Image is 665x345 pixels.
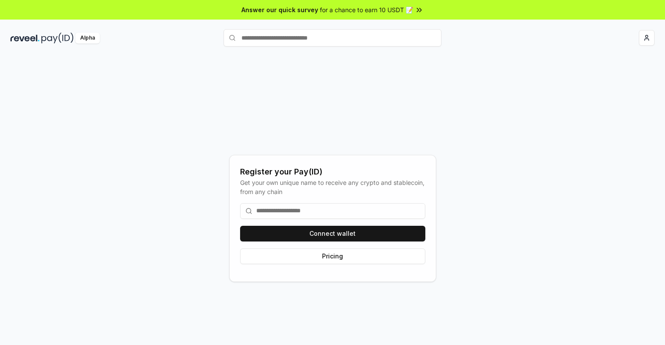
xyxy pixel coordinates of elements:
button: Pricing [240,248,425,264]
img: reveel_dark [10,33,40,44]
img: pay_id [41,33,74,44]
span: Answer our quick survey [241,5,318,14]
div: Get your own unique name to receive any crypto and stablecoin, from any chain [240,178,425,196]
button: Connect wallet [240,226,425,241]
div: Alpha [75,33,100,44]
span: for a chance to earn 10 USDT 📝 [320,5,413,14]
div: Register your Pay(ID) [240,166,425,178]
